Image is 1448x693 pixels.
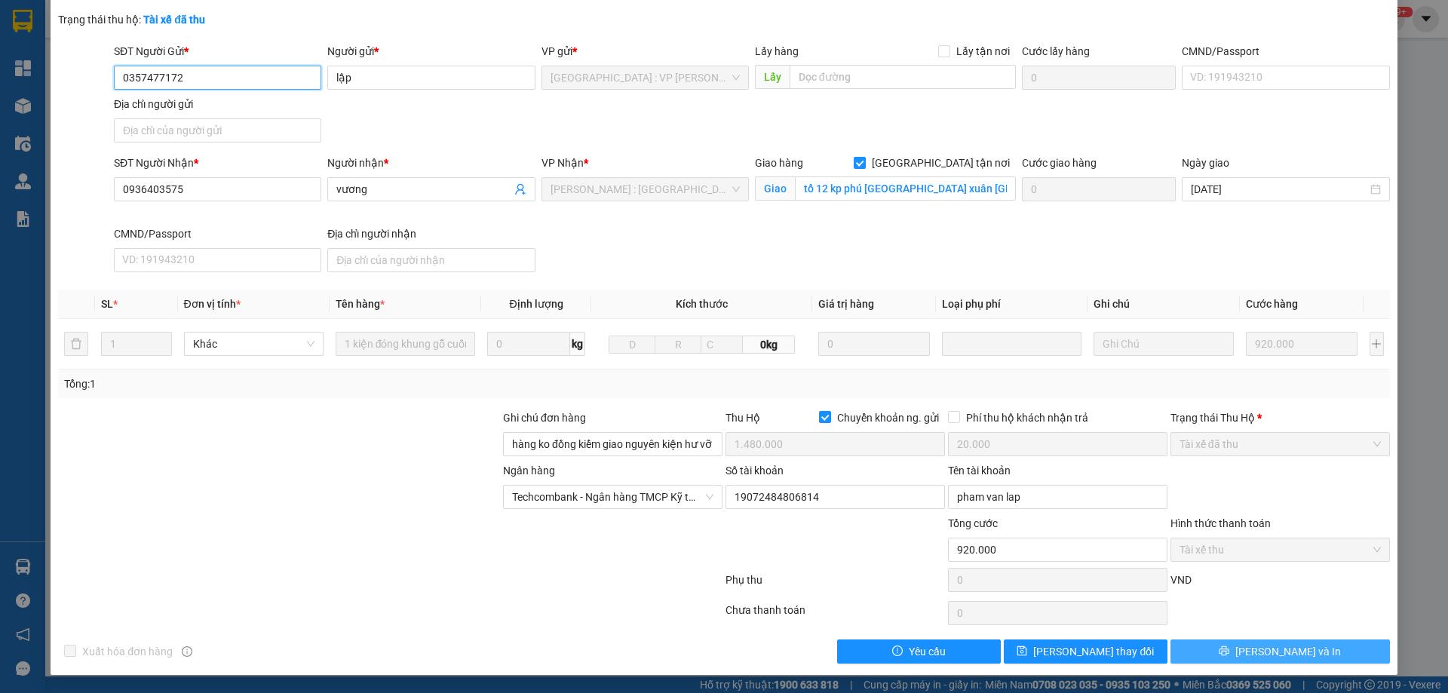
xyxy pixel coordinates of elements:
[1022,66,1176,90] input: Cước lấy hàng
[726,465,784,477] label: Số tài khoản
[101,298,113,310] span: SL
[1170,574,1192,586] span: VND
[503,465,555,477] label: Ngân hàng
[551,66,740,89] span: Hà Nội : VP Nam Từ Liêm
[1088,290,1239,319] th: Ghi chú
[184,298,241,310] span: Đơn vị tính
[509,298,563,310] span: Định lượng
[831,409,945,426] span: Chuyển khoản ng. gửi
[1022,157,1097,169] label: Cước giao hàng
[64,332,88,356] button: delete
[327,248,535,272] input: Địa chỉ của người nhận
[790,65,1016,89] input: Dọc đường
[866,155,1016,171] span: [GEOGRAPHIC_DATA] tận nơi
[1235,643,1341,660] span: [PERSON_NAME] và In
[1246,298,1298,310] span: Cước hàng
[818,298,874,310] span: Giá trị hàng
[114,43,321,60] div: SĐT Người Gửi
[724,602,946,628] div: Chưa thanh toán
[1246,332,1358,356] input: 0
[512,486,713,508] span: Techcombank - Ngân hàng TMCP Kỹ thương Việt Nam
[795,176,1016,201] input: Giao tận nơi
[336,298,385,310] span: Tên hàng
[960,409,1094,426] span: Phí thu hộ khách nhận trả
[327,225,535,242] div: Địa chỉ người nhận
[755,65,790,89] span: Lấy
[1180,538,1381,561] span: Tài xế thu
[541,157,584,169] span: VP Nhận
[1180,433,1381,455] span: Tài xế đã thu
[1170,409,1390,426] div: Trạng thái Thu Hộ
[1191,181,1367,198] input: Ngày giao
[1370,332,1384,356] button: plus
[701,336,743,354] input: C
[676,298,728,310] span: Kích thước
[743,336,794,354] span: 0kg
[1182,43,1389,60] div: CMND/Passport
[948,465,1011,477] label: Tên tài khoản
[818,332,931,356] input: 0
[193,333,314,355] span: Khác
[724,572,946,598] div: Phụ thu
[114,155,321,171] div: SĐT Người Nhận
[892,645,903,658] span: exclamation-circle
[1017,645,1027,658] span: save
[609,336,655,354] input: D
[1022,45,1090,57] label: Cước lấy hàng
[950,43,1016,60] span: Lấy tận nơi
[514,183,526,195] span: user-add
[327,155,535,171] div: Người nhận
[837,639,1001,664] button: exclamation-circleYêu cầu
[336,332,475,356] input: VD: Bàn, Ghế
[570,332,585,356] span: kg
[58,11,333,28] div: Trạng thái thu hộ:
[1170,517,1271,529] label: Hình thức thanh toán
[114,96,321,112] div: Địa chỉ người gửi
[541,43,749,60] div: VP gửi
[755,45,799,57] span: Lấy hàng
[726,485,945,509] input: Số tài khoản
[64,376,559,392] div: Tổng: 1
[948,485,1167,509] input: Tên tài khoản
[1219,645,1229,658] span: printer
[1004,639,1167,664] button: save[PERSON_NAME] thay đổi
[755,157,803,169] span: Giao hàng
[655,336,701,354] input: R
[755,176,795,201] span: Giao
[726,412,760,424] span: Thu Hộ
[327,43,535,60] div: Người gửi
[503,432,722,456] input: Ghi chú đơn hàng
[182,646,192,657] span: info-circle
[1033,643,1154,660] span: [PERSON_NAME] thay đổi
[114,225,321,242] div: CMND/Passport
[909,643,946,660] span: Yêu cầu
[114,118,321,143] input: Địa chỉ của người gửi
[1094,332,1233,356] input: Ghi Chú
[551,178,740,201] span: Hồ Chí Minh : Kho Quận 12
[1022,177,1176,201] input: Cước giao hàng
[76,643,179,660] span: Xuất hóa đơn hàng
[936,290,1088,319] th: Loại phụ phí
[1182,157,1229,169] label: Ngày giao
[503,412,586,424] label: Ghi chú đơn hàng
[1170,639,1390,664] button: printer[PERSON_NAME] và In
[948,517,998,529] span: Tổng cước
[143,14,205,26] b: Tài xế đã thu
